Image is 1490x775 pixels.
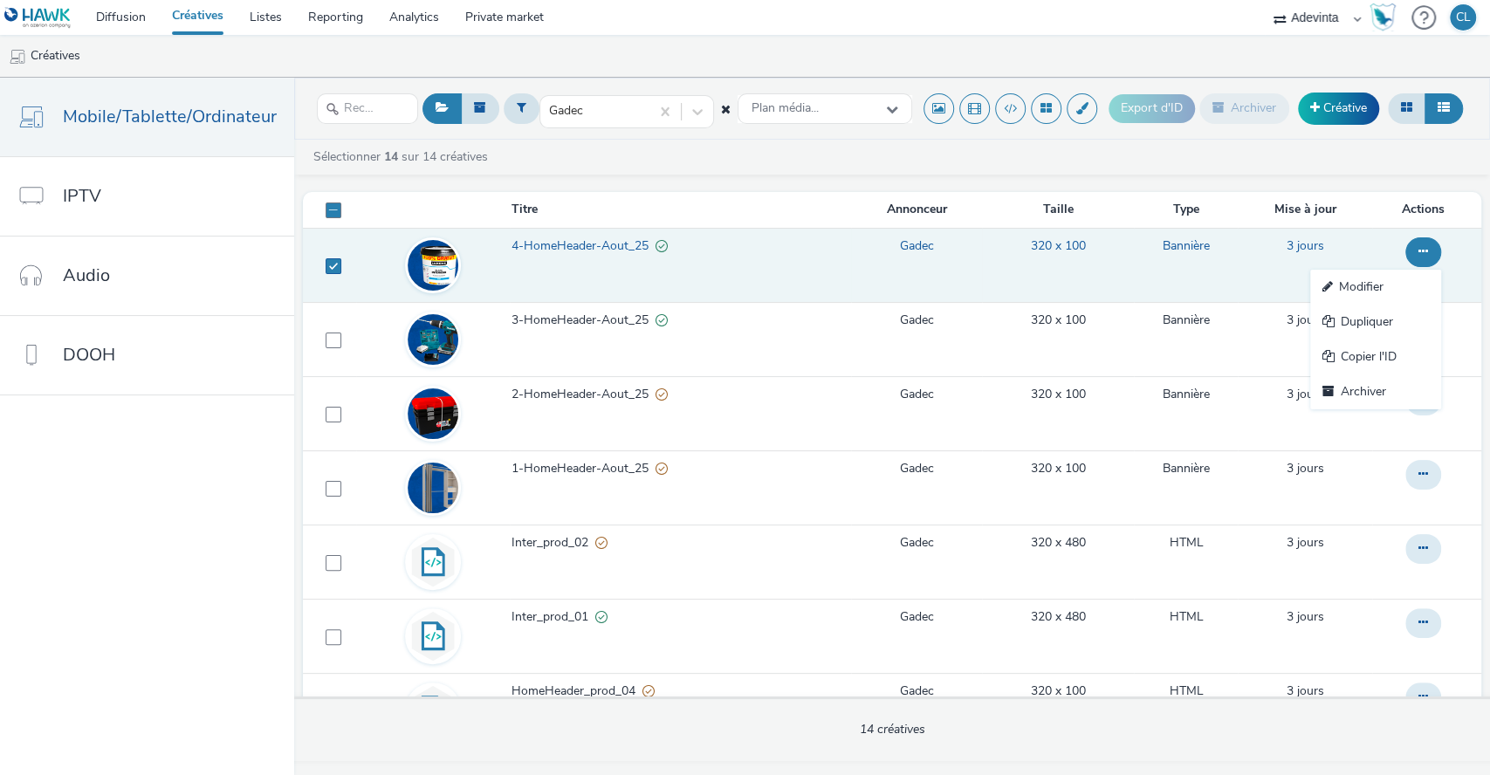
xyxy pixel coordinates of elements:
[1238,192,1372,228] th: Mise à jour
[1287,386,1324,402] span: 3 jours
[63,104,277,129] span: Mobile/Tablette/Ordinateur
[63,342,115,367] span: DOOH
[900,682,934,700] a: Gadec
[510,192,852,228] th: Titre
[1031,534,1086,552] a: 320 x 480
[1310,374,1441,409] a: Archiver
[1169,682,1203,700] a: HTML
[1287,534,1324,552] a: 25 août 2025, 9:54
[900,534,934,552] a: Gadec
[752,101,819,116] span: Plan média...
[1370,3,1403,31] a: Hawk Academy
[982,192,1134,228] th: Taille
[512,460,656,477] span: 1-HomeHeader-Aout_25
[512,312,850,338] a: 3-HomeHeader-Aout_25Valide
[9,48,26,65] img: mobile
[900,608,934,626] a: Gadec
[4,7,72,29] img: undefined Logo
[1163,237,1210,255] a: Bannière
[408,314,458,365] img: 8ba0ffe2-97e9-4ea4-90ef-b4263971017a.png
[408,537,458,587] img: code.svg
[408,685,458,736] img: code.svg
[642,682,655,701] div: Partiellement valide
[1287,608,1324,625] span: 3 jours
[512,386,656,403] span: 2-HomeHeader-Aout_25
[1134,192,1238,228] th: Type
[384,148,398,165] strong: 14
[1310,270,1441,305] a: Modifier
[1425,93,1463,123] button: Liste
[656,460,668,478] div: Partiellement valide
[312,148,495,165] a: Sélectionner sur 14 créatives
[408,611,458,662] img: code.svg
[1287,534,1324,551] span: 3 jours
[1287,460,1324,477] span: 3 jours
[408,240,458,291] img: af40e01a-793b-4b49-9948-3cfa3804dbca.png
[512,608,595,626] span: Inter_prod_01
[1287,312,1324,329] a: 25 août 2025, 15:10
[317,93,418,124] input: Rechercher...
[656,386,668,404] div: Partiellement valide
[1031,237,1086,255] a: 320 x 100
[1310,305,1441,339] a: Dupliquer
[595,608,608,627] div: Valide
[408,388,458,439] img: f5dd57ed-0503-4b11-8e4d-9200e24d6e22.png
[1031,682,1086,700] a: 320 x 100
[1031,312,1086,329] a: 320 x 100
[1287,682,1324,699] span: 3 jours
[1031,386,1086,403] a: 320 x 100
[900,386,934,403] a: Gadec
[1169,608,1203,626] a: HTML
[512,386,850,412] a: 2-HomeHeader-Aout_25Partiellement valide
[1287,237,1324,254] span: 3 jours
[851,192,982,228] th: Annonceur
[1163,386,1210,403] a: Bannière
[512,312,656,329] span: 3-HomeHeader-Aout_25
[1287,460,1324,477] a: 25 août 2025, 15:08
[512,608,850,634] a: Inter_prod_01Valide
[1199,93,1289,123] button: Archiver
[900,312,934,329] a: Gadec
[656,237,668,256] div: Valide
[63,183,101,209] span: IPTV
[1456,4,1471,31] div: CL
[595,534,608,552] div: Partiellement valide
[1287,608,1324,626] a: 25 août 2025, 9:53
[1031,608,1086,626] a: 320 x 480
[512,534,595,552] span: Inter_prod_02
[1287,386,1324,403] a: 25 août 2025, 15:09
[512,237,850,264] a: 4-HomeHeader-Aout_25Valide
[1372,192,1481,228] th: Actions
[408,463,458,513] img: 7623bd1b-6601-4d4b-9310-f4c82e3ff5bb.png
[512,237,656,255] span: 4-HomeHeader-Aout_25
[512,460,850,486] a: 1-HomeHeader-Aout_25Partiellement valide
[1287,312,1324,328] span: 3 jours
[1287,237,1324,255] a: 25 août 2025, 15:10
[900,237,934,255] a: Gadec
[1370,3,1396,31] img: Hawk Academy
[1109,94,1195,122] button: Export d'ID
[1287,682,1324,700] a: 25 août 2025, 14:20
[63,263,110,288] span: Audio
[1169,534,1203,552] a: HTML
[656,312,668,330] div: Valide
[1310,339,1441,374] a: Copier l'ID
[1163,460,1210,477] a: Bannière
[512,534,850,560] a: Inter_prod_02Partiellement valide
[512,682,642,700] span: HomeHeader_prod_04
[900,460,934,477] a: Gadec
[1388,93,1425,123] button: Grille
[860,721,925,737] span: 14 créatives
[1031,460,1086,477] a: 320 x 100
[1298,93,1379,124] a: Créative
[1163,312,1210,329] a: Bannière
[512,682,850,709] a: HomeHeader_prod_04Partiellement valide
